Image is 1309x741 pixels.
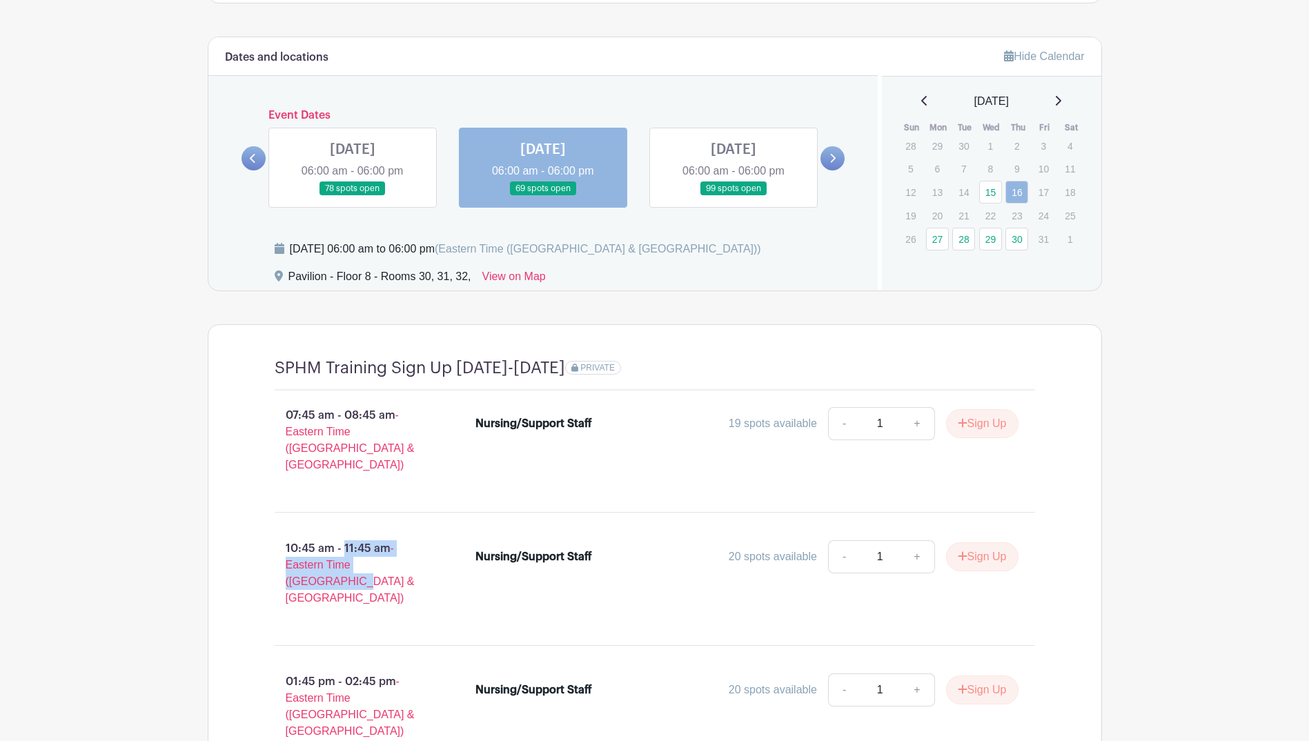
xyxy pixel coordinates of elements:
p: 23 [1005,205,1028,226]
p: 29 [926,135,949,157]
p: 8 [979,158,1002,179]
p: 4 [1059,135,1081,157]
a: - [828,673,860,707]
span: - Eastern Time ([GEOGRAPHIC_DATA] & [GEOGRAPHIC_DATA]) [286,542,415,604]
p: 1 [979,135,1002,157]
div: 20 spots available [729,682,817,698]
span: (Eastern Time ([GEOGRAPHIC_DATA] & [GEOGRAPHIC_DATA])) [435,243,761,255]
p: 6 [926,158,949,179]
div: Nursing/Support Staff [475,682,592,698]
div: Nursing/Support Staff [475,415,592,432]
p: 14 [952,181,975,203]
p: 18 [1059,181,1081,203]
p: 26 [899,228,922,250]
p: 31 [1032,228,1055,250]
div: [DATE] 06:00 am to 06:00 pm [290,241,761,257]
h6: Event Dates [266,109,821,122]
p: 24 [1032,205,1055,226]
h6: Dates and locations [225,51,328,64]
th: Mon [925,121,952,135]
p: 19 [899,205,922,226]
p: 30 [952,135,975,157]
p: 7 [952,158,975,179]
div: 19 spots available [729,415,817,432]
a: 28 [952,228,975,250]
a: + [900,540,934,573]
p: 1 [1059,228,1081,250]
a: 29 [979,228,1002,250]
span: [DATE] [974,93,1009,110]
span: - Eastern Time ([GEOGRAPHIC_DATA] & [GEOGRAPHIC_DATA]) [286,675,415,737]
span: PRIVATE [580,363,615,373]
th: Sat [1058,121,1085,135]
p: 07:45 am - 08:45 am [253,402,454,479]
th: Thu [1005,121,1032,135]
span: - Eastern Time ([GEOGRAPHIC_DATA] & [GEOGRAPHIC_DATA]) [286,409,415,471]
p: 22 [979,205,1002,226]
div: 20 spots available [729,549,817,565]
p: 5 [899,158,922,179]
p: 11 [1059,158,1081,179]
a: View on Map [482,268,546,290]
a: 27 [926,228,949,250]
a: - [828,407,860,440]
p: 20 [926,205,949,226]
p: 12 [899,181,922,203]
th: Sun [898,121,925,135]
a: 15 [979,181,1002,204]
div: Pavilion - Floor 8 - Rooms 30, 31, 32, [288,268,471,290]
th: Wed [978,121,1005,135]
p: 21 [952,205,975,226]
a: Hide Calendar [1004,50,1084,62]
p: 13 [926,181,949,203]
a: 16 [1005,181,1028,204]
p: 17 [1032,181,1055,203]
h4: SPHM Training Sign Up [DATE]-[DATE] [275,358,565,378]
div: Nursing/Support Staff [475,549,592,565]
p: 28 [899,135,922,157]
p: 10:45 am - 11:45 am [253,535,454,612]
th: Tue [952,121,978,135]
button: Sign Up [946,409,1018,438]
th: Fri [1032,121,1059,135]
button: Sign Up [946,542,1018,571]
p: 25 [1059,205,1081,226]
p: 10 [1032,158,1055,179]
a: 30 [1005,228,1028,250]
a: + [900,673,934,707]
p: 2 [1005,135,1028,157]
p: 3 [1032,135,1055,157]
a: + [900,407,934,440]
button: Sign Up [946,675,1018,704]
p: 9 [1005,158,1028,179]
a: - [828,540,860,573]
